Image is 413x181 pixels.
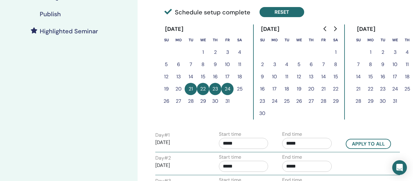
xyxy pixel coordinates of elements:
[185,34,197,46] th: Tuesday
[172,95,185,107] button: 27
[155,131,170,139] label: Day # 1
[256,83,268,95] button: 16
[305,95,317,107] button: 27
[317,83,330,95] button: 21
[209,34,221,46] th: Thursday
[352,58,364,71] button: 7
[293,95,305,107] button: 26
[209,58,221,71] button: 9
[377,58,389,71] button: 9
[172,58,185,71] button: 6
[160,71,172,83] button: 12
[281,83,293,95] button: 18
[377,95,389,107] button: 30
[293,34,305,46] th: Wednesday
[317,34,330,46] th: Friday
[281,58,293,71] button: 4
[234,34,246,46] th: Saturday
[364,46,377,58] button: 1
[221,58,234,71] button: 10
[221,34,234,46] th: Friday
[185,95,197,107] button: 28
[281,71,293,83] button: 11
[330,23,340,35] button: Go to next month
[209,71,221,83] button: 16
[364,95,377,107] button: 29
[352,83,364,95] button: 21
[160,95,172,107] button: 26
[346,139,391,149] button: Apply to all
[40,28,98,35] h4: Highlighted Seminar
[389,58,401,71] button: 10
[160,24,189,34] div: [DATE]
[256,34,268,46] th: Sunday
[172,83,185,95] button: 20
[234,46,246,58] button: 4
[281,34,293,46] th: Tuesday
[330,46,342,58] button: 1
[293,83,305,95] button: 19
[197,34,209,46] th: Wednesday
[364,71,377,83] button: 15
[160,34,172,46] th: Sunday
[330,83,342,95] button: 22
[40,10,61,18] h4: Publish
[197,83,209,95] button: 22
[256,107,268,120] button: 30
[155,154,171,162] label: Day # 2
[389,83,401,95] button: 24
[221,46,234,58] button: 3
[197,58,209,71] button: 8
[364,83,377,95] button: 22
[160,83,172,95] button: 19
[268,95,281,107] button: 24
[268,34,281,46] th: Monday
[234,58,246,71] button: 11
[209,95,221,107] button: 30
[293,58,305,71] button: 5
[389,46,401,58] button: 3
[317,71,330,83] button: 14
[155,162,205,169] p: [DATE]
[305,58,317,71] button: 6
[256,58,268,71] button: 2
[219,131,241,138] label: Start time
[305,34,317,46] th: Thursday
[268,71,281,83] button: 10
[364,34,377,46] th: Monday
[364,58,377,71] button: 8
[282,131,302,138] label: End time
[330,58,342,71] button: 8
[352,24,381,34] div: [DATE]
[221,83,234,95] button: 24
[268,83,281,95] button: 17
[305,71,317,83] button: 13
[209,46,221,58] button: 2
[330,34,342,46] th: Saturday
[172,71,185,83] button: 13
[221,95,234,107] button: 31
[281,95,293,107] button: 25
[164,8,250,17] span: Schedule setup complete
[197,71,209,83] button: 15
[392,160,407,175] div: Open Intercom Messenger
[320,23,330,35] button: Go to previous month
[234,71,246,83] button: 18
[260,7,304,17] button: Reset
[317,58,330,71] button: 7
[221,71,234,83] button: 17
[185,71,197,83] button: 14
[219,153,241,161] label: Start time
[268,58,281,71] button: 3
[377,83,389,95] button: 23
[317,95,330,107] button: 28
[389,71,401,83] button: 17
[282,153,302,161] label: End time
[185,83,197,95] button: 21
[160,58,172,71] button: 5
[256,71,268,83] button: 9
[352,71,364,83] button: 14
[330,95,342,107] button: 29
[172,34,185,46] th: Monday
[330,71,342,83] button: 15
